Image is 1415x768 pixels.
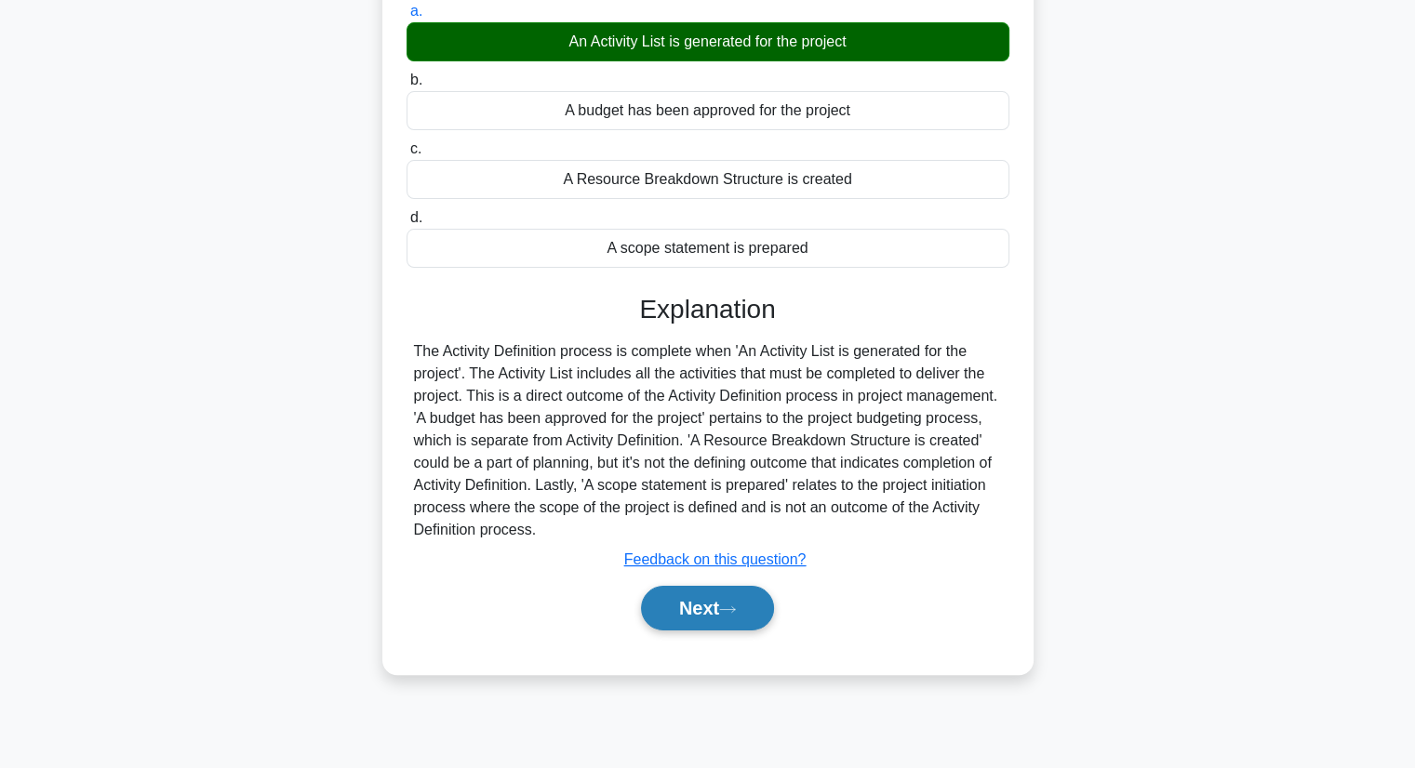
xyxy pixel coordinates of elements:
[407,229,1009,268] div: A scope statement is prepared
[407,22,1009,61] div: An Activity List is generated for the project
[624,551,807,567] a: Feedback on this question?
[641,586,774,630] button: Next
[418,294,998,325] h3: Explanation
[410,140,421,156] span: c.
[410,72,422,87] span: b.
[414,340,1002,541] div: The Activity Definition process is complete when 'An Activity List is generated for the project'....
[410,209,422,225] span: d.
[407,91,1009,130] div: A budget has been approved for the project
[407,160,1009,199] div: A Resource Breakdown Structure is created
[410,3,422,19] span: a.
